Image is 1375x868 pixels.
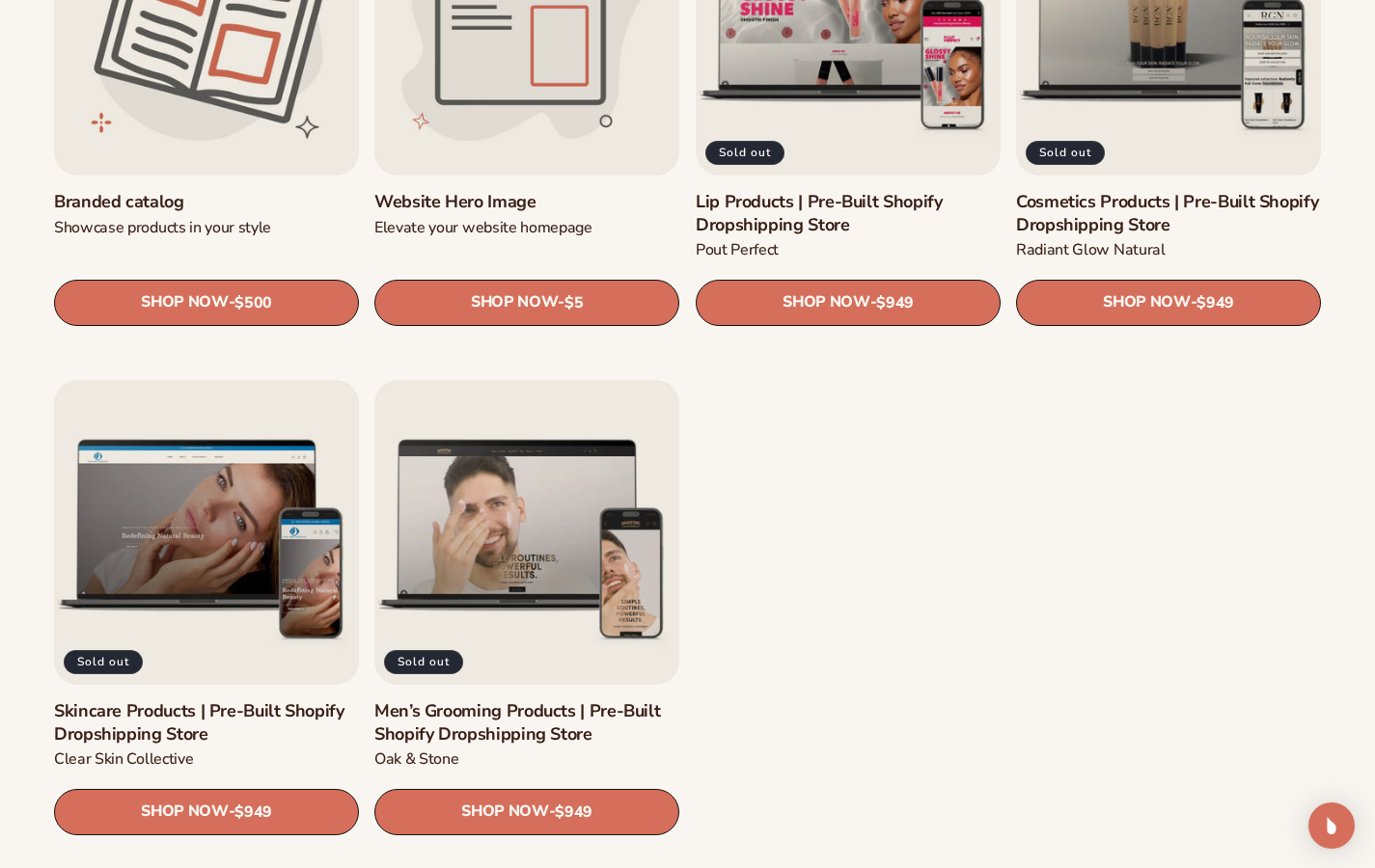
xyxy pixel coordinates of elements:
span: SHOP NOW [461,802,548,821]
span: SHOP NOW [141,293,228,312]
span: SHOP NOW [1103,293,1190,312]
span: $949 [876,294,914,312]
div: Open Intercom Messenger [1308,802,1355,849]
span: SHOP NOW [141,802,228,821]
a: Skincare Products | Pre-Built Shopify Dropshipping Store [54,700,359,746]
a: Website Hero Image [374,191,679,213]
span: SHOP NOW [471,293,558,312]
span: $949 [556,803,593,822]
a: SHOP NOW- $949 [1016,280,1321,326]
span: $949 [1196,294,1234,312]
a: SHOP NOW- $500 [54,280,359,326]
a: SHOP NOW- $949 [696,280,1001,326]
a: SHOP NOW- $949 [54,789,359,835]
a: Cosmetics Products | Pre-Built Shopify Dropshipping Store [1016,191,1321,236]
a: SHOP NOW- $5 [374,280,679,326]
a: SHOP NOW- $949 [374,789,679,835]
a: Lip Products | Pre-Built Shopify Dropshipping Store [696,191,1001,236]
span: SHOP NOW [783,293,869,312]
span: $500 [234,294,272,312]
span: $949 [234,803,272,822]
a: Men’s Grooming Products | Pre-Built Shopify Dropshipping Store [374,700,679,746]
a: Branded catalog [54,191,359,213]
span: $5 [564,294,583,312]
